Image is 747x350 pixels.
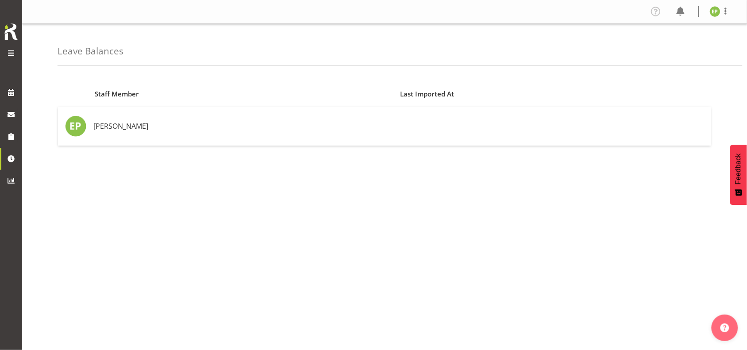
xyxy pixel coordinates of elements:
img: help-xxl-2.png [720,323,729,332]
span: Staff Member [95,89,139,99]
span: Feedback [735,154,743,185]
span: Last Imported At [400,89,454,99]
td: [PERSON_NAME] [90,107,395,146]
h4: Leave Balances [58,46,123,56]
img: ellie-preston11924.jpg [65,115,86,137]
img: Rosterit icon logo [2,22,20,42]
img: ellie-preston11924.jpg [710,6,720,17]
button: Feedback - Show survey [730,145,747,205]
